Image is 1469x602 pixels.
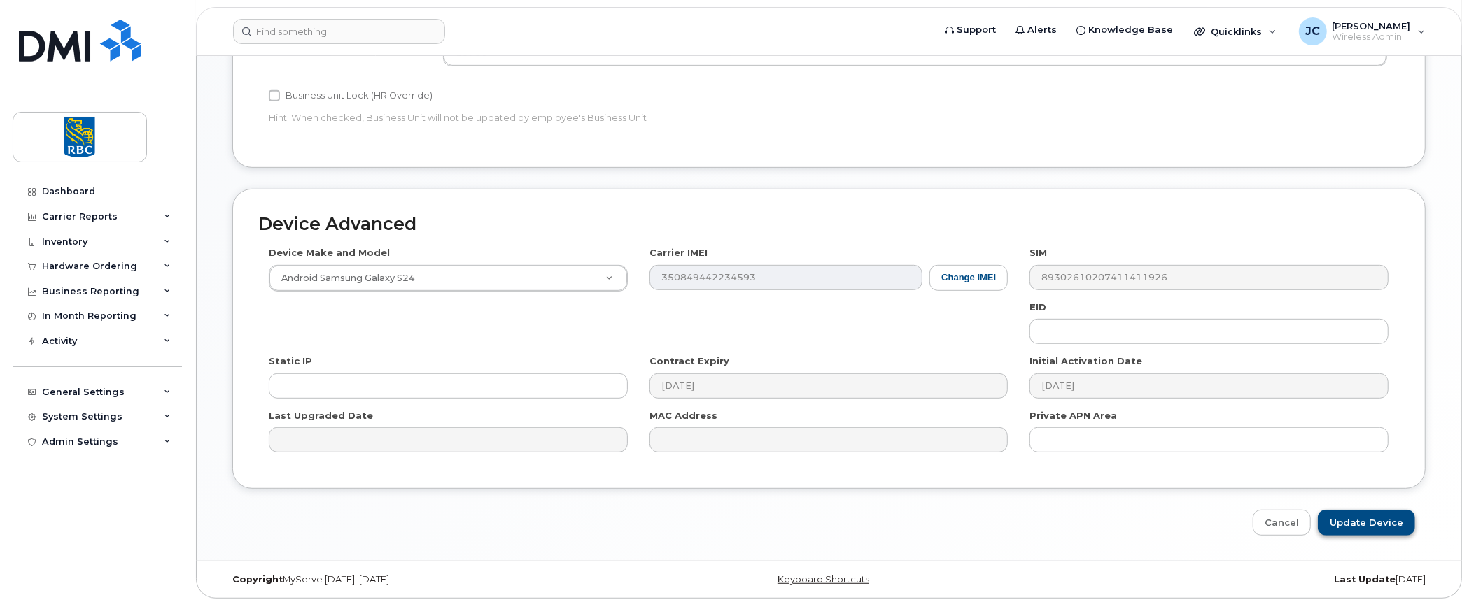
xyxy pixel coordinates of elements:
[269,111,1008,124] p: Hint: When checked, Business Unit will not be updated by employee's Business Unit
[232,574,283,585] strong: Copyright
[929,265,1008,291] button: Change IMEI
[1318,510,1415,536] input: Update Device
[1027,23,1057,37] span: Alerts
[1253,510,1311,536] a: Cancel
[1067,16,1183,44] a: Knowledge Base
[649,246,708,259] label: Carrier IMEI
[269,409,373,422] label: Last Upgraded Date
[1289,17,1435,45] div: Jenn Carlson
[1088,23,1173,37] span: Knowledge Base
[1333,20,1411,31] span: [PERSON_NAME]
[273,272,415,285] span: Android Samsung Galaxy S24
[269,90,280,101] input: Business Unit Lock (HR Override)
[258,215,1400,234] h2: Device Advanced
[269,266,627,291] a: Android Samsung Galaxy S24
[935,16,1006,44] a: Support
[1006,16,1067,44] a: Alerts
[1333,31,1411,43] span: Wireless Admin
[1334,574,1396,585] strong: Last Update
[222,574,626,585] div: MyServe [DATE]–[DATE]
[957,23,996,37] span: Support
[1029,301,1046,314] label: EID
[649,354,729,368] label: Contract Expiry
[1029,246,1047,259] label: SIM
[1029,409,1117,422] label: Private APN Area
[1029,354,1142,368] label: Initial Activation Date
[1211,26,1262,37] span: Quicklinks
[649,409,717,422] label: MAC Address
[233,19,445,44] input: Find something...
[269,246,390,259] label: Device Make and Model
[269,87,433,104] label: Business Unit Lock (HR Override)
[1032,574,1436,585] div: [DATE]
[778,574,869,585] a: Keyboard Shortcuts
[1305,23,1320,40] span: JC
[269,354,312,368] label: Static IP
[1184,17,1286,45] div: Quicklinks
